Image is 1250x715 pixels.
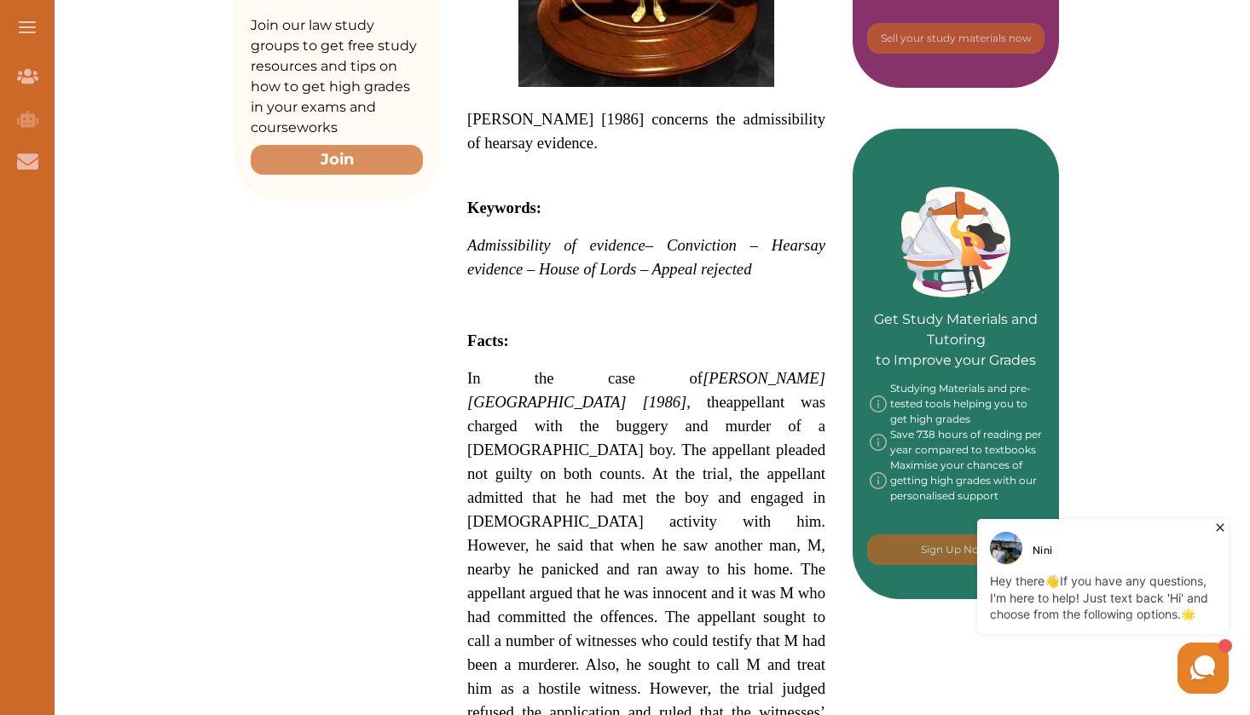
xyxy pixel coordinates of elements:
p: Get Study Materials and Tutoring to Improve your Grades [870,262,1042,371]
strong: Facts: [467,332,509,349]
img: info-img [870,381,887,427]
div: Save 738 hours of reading per year compared to textbooks [870,427,1042,458]
button: Join [251,145,423,175]
span: , the [686,393,726,411]
div: Maximise your chances of getting high grades with our personalised support [870,458,1042,504]
img: info-img [870,458,887,504]
span: [PERSON_NAME] [1986] concerns the admissibility of hearsay evidence. [467,110,825,152]
img: info-img [870,427,887,458]
p: Sell your study materials now [881,31,1032,46]
span: Admissibility of evidence [467,236,645,254]
iframe: HelpCrunch [841,515,1233,698]
span: In the case of [467,369,703,387]
img: Green card image [901,187,1010,297]
p: Join our law study groups to get free study resources and tips on how to get high grades in your ... [251,15,423,138]
span: – Conviction – Hearsay evidence – House of Lords – Appeal rejected [467,236,825,278]
strong: Keywords: [467,199,541,216]
div: Studying Materials and pre-tested tools helping you to get high grades [870,381,1042,427]
button: [object Object] [867,23,1045,54]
